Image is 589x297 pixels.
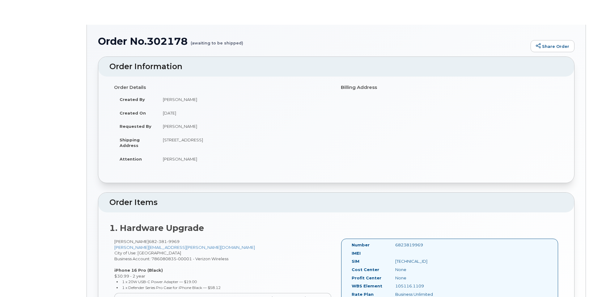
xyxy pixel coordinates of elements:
[391,242,452,248] div: 6823819969
[114,268,163,273] strong: iPhone 16 Pro (Black)
[352,258,359,264] label: SIM
[109,62,563,71] h2: Order Information
[157,152,332,166] td: [PERSON_NAME]
[391,258,452,264] div: [TECHNICAL_ID]
[120,137,140,148] strong: Shipping Address
[352,242,370,248] label: Number
[157,93,332,106] td: [PERSON_NAME]
[352,283,382,289] label: WBS Element
[157,106,332,120] td: [DATE]
[531,40,574,52] a: Share Order
[191,36,243,45] small: (awaiting to be shipped)
[120,124,151,129] strong: Requested By
[167,239,180,244] span: 9969
[120,111,146,115] strong: Created On
[98,36,528,47] h1: Order No.302178
[149,239,180,244] span: 682
[122,285,221,290] small: 1 x Defender Series Pro Case for iPhone Black — $58.12
[341,85,558,90] h4: Billing Address
[114,85,332,90] h4: Order Details
[391,275,452,281] div: None
[157,119,332,133] td: [PERSON_NAME]
[352,267,379,273] label: Cost Center
[352,275,381,281] label: Profit Center
[157,133,332,152] td: [STREET_ADDRESS]
[352,250,361,256] label: IMEI
[114,245,255,250] a: [PERSON_NAME][EMAIL_ADDRESS][PERSON_NAME][DOMAIN_NAME]
[120,97,145,102] strong: Created By
[120,157,142,161] strong: Attention
[109,223,204,233] strong: 1. Hardware Upgrade
[157,239,167,244] span: 381
[391,283,452,289] div: 105116.1109
[109,198,563,207] h2: Order Items
[391,267,452,273] div: None
[122,279,197,284] small: 1 x 20W USB-C Power Adapter — $19.00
